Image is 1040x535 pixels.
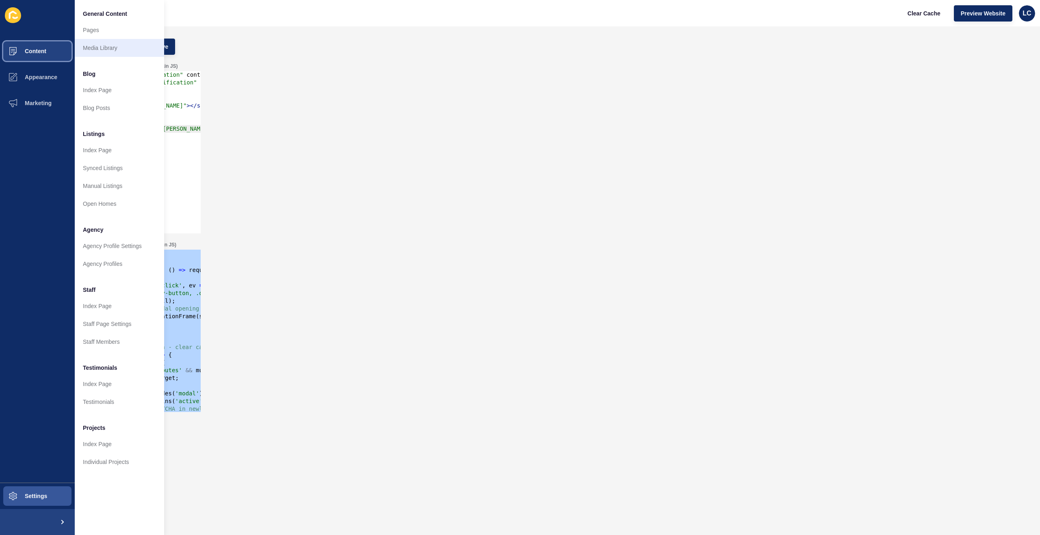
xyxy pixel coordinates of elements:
[75,141,164,159] a: Index Page
[954,5,1012,22] button: Preview Website
[83,70,95,78] span: Blog
[75,333,164,351] a: Staff Members
[75,177,164,195] a: Manual Listings
[75,81,164,99] a: Index Page
[75,375,164,393] a: Index Page
[83,130,105,138] span: Listings
[75,237,164,255] a: Agency Profile Settings
[83,424,105,432] span: Projects
[1023,9,1031,17] span: LC
[901,5,947,22] button: Clear Cache
[75,39,164,57] a: Media Library
[83,364,117,372] span: Testimonials
[83,226,104,234] span: Agency
[75,297,164,315] a: Index Page
[75,255,164,273] a: Agency Profiles
[75,195,164,213] a: Open Homes
[908,9,940,17] span: Clear Cache
[75,315,164,333] a: Staff Page Settings
[75,393,164,411] a: Testimonials
[75,21,164,39] a: Pages
[83,286,95,294] span: Staff
[75,453,164,471] a: Individual Projects
[961,9,1005,17] span: Preview Website
[83,10,127,18] span: General Content
[75,159,164,177] a: Synced Listings
[75,435,164,453] a: Index Page
[75,99,164,117] a: Blog Posts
